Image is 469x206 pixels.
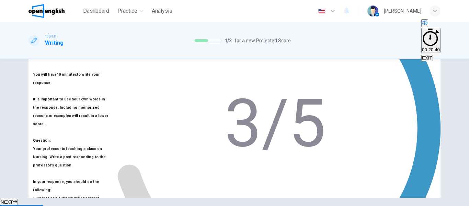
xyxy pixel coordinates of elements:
span: Practice [117,7,137,15]
span: NEXT [1,199,13,205]
span: TOEFL® [45,34,56,39]
h6: Your professor is teaching a class on Nursing. Write a post responding to the professor’s question. [33,145,110,170]
h1: Writing [45,39,64,47]
button: Analysis [149,5,175,17]
div: Hide [421,28,441,54]
button: EXIT [421,55,433,61]
a: OpenEnglish logo [28,4,80,18]
button: 00:20:40 [421,28,441,53]
span: EXIT [422,55,432,61]
text: 3/5 [225,85,326,162]
img: Profile picture [367,6,378,17]
span: for a new Projected Score [235,36,291,45]
button: Dashboard [80,5,112,17]
b: 10 minutes [57,72,77,77]
span: Analysis [152,7,172,15]
span: 1 / 2 [225,36,232,45]
img: OpenEnglish logo [28,4,65,18]
button: Practice [115,5,146,17]
span: 00:20:40 [422,47,440,52]
img: en [317,9,326,14]
span: Dashboard [83,7,109,15]
h6: Question : [33,137,110,145]
div: Mute [421,19,441,28]
div: [PERSON_NAME] [384,7,421,15]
